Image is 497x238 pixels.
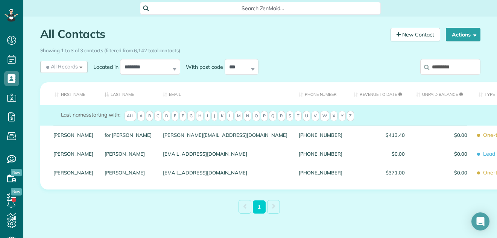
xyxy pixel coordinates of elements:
[253,200,266,214] a: 1
[154,111,162,121] span: C
[187,111,195,121] span: G
[180,63,225,71] label: With post code
[339,111,346,121] span: Y
[88,63,120,71] label: Located in
[303,111,310,121] span: U
[286,111,293,121] span: S
[40,82,99,105] th: First Name: activate to sort column ascending
[354,151,405,156] span: $0.00
[347,111,354,121] span: Z
[61,111,89,118] span: Last names
[53,170,94,175] a: [PERSON_NAME]
[252,111,260,121] span: O
[205,111,210,121] span: I
[163,111,170,121] span: D
[269,111,277,121] span: Q
[219,111,226,121] span: K
[157,82,293,105] th: Email: activate to sort column ascending
[125,111,137,121] span: All
[211,111,217,121] span: J
[295,111,302,121] span: T
[157,144,293,163] div: [EMAIL_ADDRESS][DOMAIN_NAME]
[40,44,480,54] div: Showing 1 to 3 of 3 contacts (filtered from 6,142 total contacts)
[320,111,329,121] span: W
[261,111,268,121] span: P
[157,126,293,144] div: [PERSON_NAME][EMAIL_ADDRESS][DOMAIN_NAME]
[53,132,94,138] a: [PERSON_NAME]
[137,111,145,121] span: A
[293,144,348,163] div: [PHONE_NUMBER]
[53,151,94,156] a: [PERSON_NAME]
[227,111,234,121] span: L
[446,28,480,41] button: Actions
[416,170,467,175] span: $0.00
[146,111,153,121] span: B
[99,82,157,105] th: Last Name: activate to sort column descending
[235,111,243,121] span: M
[354,170,405,175] span: $371.00
[172,111,178,121] span: E
[312,111,319,121] span: V
[40,28,385,40] h1: All Contacts
[293,126,348,144] div: [PHONE_NUMBER]
[105,132,152,138] a: for [PERSON_NAME]
[410,82,473,105] th: Unpaid Balance: activate to sort column ascending
[293,163,348,182] div: [PHONE_NUMBER]
[348,82,410,105] th: Revenue to Date: activate to sort column ascending
[11,169,22,176] span: New
[105,170,152,175] a: [PERSON_NAME]
[416,151,467,156] span: $0.00
[330,111,337,121] span: X
[244,111,251,121] span: N
[45,63,78,70] span: All Records
[471,212,489,230] div: Open Intercom Messenger
[416,132,467,138] span: $0.00
[391,28,440,41] a: New Contact
[105,151,152,156] a: [PERSON_NAME]
[157,163,293,182] div: [EMAIL_ADDRESS][DOMAIN_NAME]
[179,111,186,121] span: F
[293,82,348,105] th: Phone number: activate to sort column ascending
[11,188,22,196] span: New
[278,111,285,121] span: R
[354,132,405,138] span: $413.40
[61,111,120,118] label: starting with:
[196,111,204,121] span: H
